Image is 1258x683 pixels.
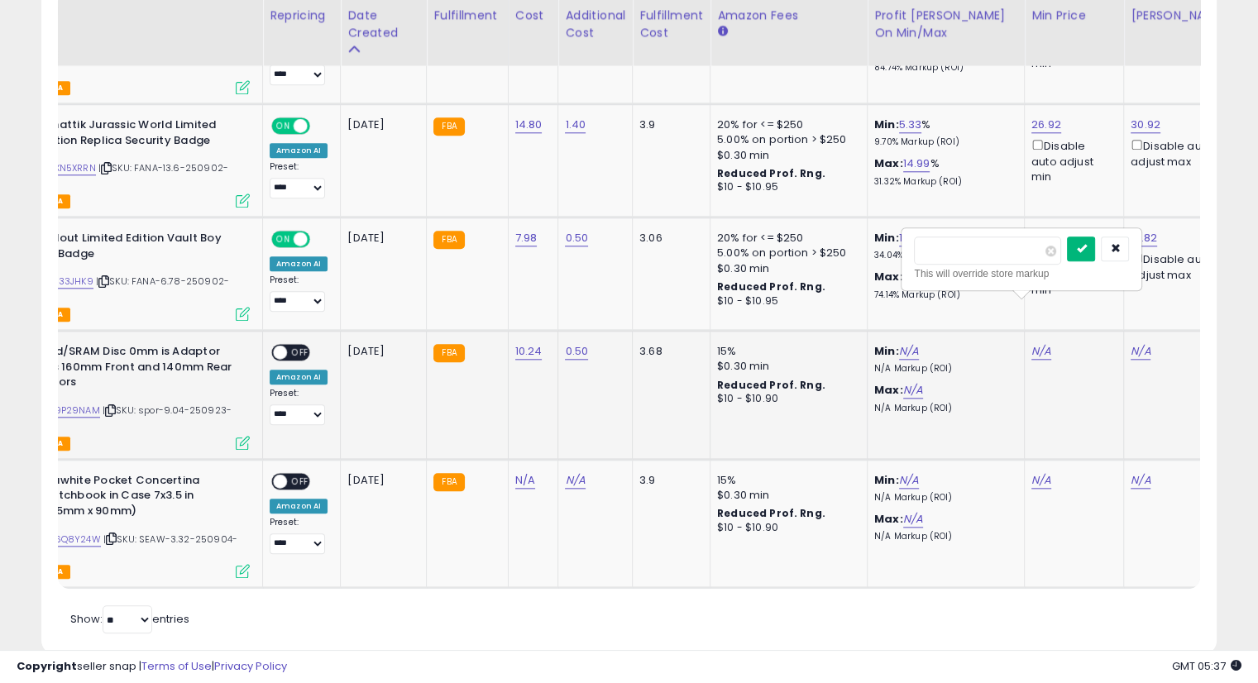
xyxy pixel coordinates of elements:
[70,611,189,627] span: Show: entries
[2,344,250,448] div: ASIN:
[717,294,854,308] div: $10 - $10.95
[874,156,1012,187] div: %
[1131,117,1160,133] a: 30.92
[141,658,212,674] a: Terms of Use
[1131,343,1150,360] a: N/A
[36,404,100,418] a: B009P29NAM
[273,232,294,246] span: ON
[270,499,328,513] div: Amazon AI
[515,7,552,24] div: Cost
[270,517,328,554] div: Preset:
[899,472,919,489] a: N/A
[874,472,899,488] b: Min:
[39,117,240,152] b: Fanattik Jurassic World Limited Edition Replica Security Badge
[2,473,250,577] div: ASIN:
[308,232,334,246] span: OFF
[36,533,101,547] a: B086Q8Y24W
[17,659,287,675] div: seller snap | |
[717,117,854,132] div: 20% for <= $250
[717,279,825,294] b: Reduced Prof. Rng.
[717,344,854,359] div: 15%
[899,343,919,360] a: N/A
[270,370,328,384] div: Amazon AI
[874,403,1012,414] p: N/A Markup (ROI)
[903,382,923,399] a: N/A
[39,473,240,523] b: Seawhite Pocket Concertina Sketchbook in Case 7x3.5 in (175mm x 90mm)
[515,343,543,360] a: 10.24
[270,143,328,158] div: Amazon AI
[214,658,287,674] a: Privacy Policy
[639,7,703,41] div: Fulfillment Cost
[874,155,903,171] b: Max:
[515,230,538,246] a: 7.98
[308,119,334,133] span: OFF
[874,62,1012,74] p: 84.74% Markup (ROI)
[1031,136,1111,184] div: Disable auto adjust min
[899,117,922,133] a: 5.33
[433,231,464,249] small: FBA
[347,231,414,246] div: [DATE]
[717,521,854,535] div: $10 - $10.90
[717,231,854,246] div: 20% for <= $250
[2,161,228,186] span: | SKU: FANA-13.6-250902-28.92
[874,117,1012,148] div: %
[639,473,697,488] div: 3.9
[39,344,240,394] b: Avid/SRAM Disc 0mm is Adaptor Fits 160mm Front and 140mm Rear Rotors
[717,261,854,276] div: $0.30 min
[347,7,419,41] div: Date Created
[1131,230,1157,246] a: 21.82
[874,531,1012,542] p: N/A Markup (ROI)
[717,506,825,520] b: Reduced Prof. Rng.
[565,117,586,133] a: 1.40
[273,119,294,133] span: ON
[717,132,854,147] div: 5.00% on portion > $250
[717,488,854,503] div: $0.30 min
[515,117,543,133] a: 14.80
[874,270,1012,300] div: %
[2,275,229,299] span: | SKU: FANA-6.78-250902-19.82
[36,275,93,289] a: B0CJ33JHK9
[1031,117,1061,133] a: 26.92
[717,392,854,406] div: $10 - $10.90
[903,155,930,172] a: 14.99
[639,117,697,132] div: 3.9
[874,250,1012,261] p: 34.04% Markup (ROI)
[1172,658,1241,674] span: 2025-10-10 05:37 GMT
[874,511,903,527] b: Max:
[270,275,328,312] div: Preset:
[717,180,854,194] div: $10 - $10.95
[39,231,240,265] b: Fallout Limited Edition Vault Boy Pin Badge
[2,533,237,557] span: | SKU: SEAW-3.32-250904-14.45
[874,363,1012,375] p: N/A Markup (ROI)
[1131,7,1229,24] div: [PERSON_NAME]
[2,404,232,428] span: | SKU: spor-9.04-250923-24.69
[874,382,903,398] b: Max:
[515,472,535,489] a: N/A
[717,166,825,180] b: Reduced Prof. Rng.
[2,117,250,206] div: ASIN:
[1131,472,1150,489] a: N/A
[639,231,697,246] div: 3.06
[874,231,1012,261] div: %
[1131,250,1223,282] div: Disable auto adjust max
[1031,472,1051,489] a: N/A
[565,472,585,489] a: N/A
[270,7,333,24] div: Repricing
[565,343,588,360] a: 0.50
[639,344,697,359] div: 3.68
[1031,343,1051,360] a: N/A
[717,359,854,374] div: $0.30 min
[717,473,854,488] div: 15%
[899,230,926,246] a: 15.24
[874,343,899,359] b: Min:
[874,136,1012,148] p: 9.70% Markup (ROI)
[874,289,1012,301] p: 74.14% Markup (ROI)
[287,346,313,360] span: OFF
[17,658,77,674] strong: Copyright
[270,388,328,425] div: Preset:
[903,511,923,528] a: N/A
[874,117,899,132] b: Min:
[2,231,250,319] div: ASIN:
[1031,7,1117,24] div: Min Price
[433,344,464,362] small: FBA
